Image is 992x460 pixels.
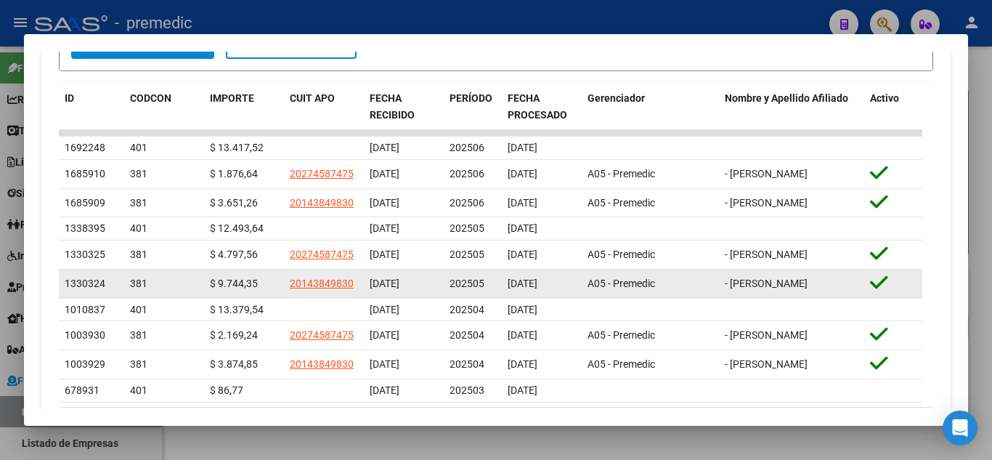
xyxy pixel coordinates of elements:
[725,197,808,209] span: - [PERSON_NAME]
[450,92,492,104] span: PERÍODO
[508,142,537,153] span: [DATE]
[370,249,399,260] span: [DATE]
[450,249,484,260] span: 202505
[59,83,124,131] datatable-header-cell: ID
[370,92,415,121] span: FECHA RECIBIDO
[204,83,284,131] datatable-header-cell: IMPORTE
[290,249,354,260] span: 20274587475
[364,83,444,131] datatable-header-cell: FECHA RECIBIDO
[588,197,655,209] span: A05 - Premedic
[210,329,258,341] span: $ 2.169,24
[508,168,537,179] span: [DATE]
[502,83,582,131] datatable-header-cell: FECHA PROCESADO
[290,278,354,289] span: 20143849830
[210,278,258,289] span: $ 9.744,35
[508,358,537,370] span: [DATE]
[370,278,399,289] span: [DATE]
[370,168,399,179] span: [DATE]
[370,329,399,341] span: [DATE]
[130,142,147,153] span: 401
[210,197,258,209] span: $ 3.651,26
[588,278,655,289] span: A05 - Premedic
[725,92,848,104] span: Nombre y Apellido Afiliado
[508,329,537,341] span: [DATE]
[65,304,105,315] span: 1010837
[588,92,645,104] span: Gerenciador
[450,168,484,179] span: 202506
[130,278,147,289] span: 381
[210,358,258,370] span: $ 3.874,85
[130,358,147,370] span: 381
[290,92,335,104] span: CUIT APO
[65,249,105,260] span: 1330325
[370,358,399,370] span: [DATE]
[370,222,399,234] span: [DATE]
[588,168,655,179] span: A05 - Premedic
[450,142,484,153] span: 202506
[130,168,147,179] span: 381
[582,83,719,131] datatable-header-cell: Gerenciador
[65,222,105,234] span: 1338395
[588,329,655,341] span: A05 - Premedic
[450,384,484,396] span: 202503
[290,329,354,341] span: 20274587475
[444,83,502,131] datatable-header-cell: PERÍODO
[130,304,147,315] span: 401
[450,329,484,341] span: 202504
[370,304,399,315] span: [DATE]
[370,384,399,396] span: [DATE]
[508,304,537,315] span: [DATE]
[65,329,105,341] span: 1003930
[370,142,399,153] span: [DATE]
[290,197,354,209] span: 20143849830
[65,278,105,289] span: 1330324
[450,358,484,370] span: 202504
[210,304,264,315] span: $ 13.379,54
[588,358,655,370] span: A05 - Premedic
[130,249,147,260] span: 381
[450,304,484,315] span: 202504
[725,249,808,260] span: - [PERSON_NAME]
[65,358,105,370] span: 1003929
[290,358,354,370] span: 20143849830
[943,411,977,445] div: Open Intercom Messenger
[725,168,808,179] span: - [PERSON_NAME]
[725,329,808,341] span: - [PERSON_NAME]
[65,168,105,179] span: 1685910
[588,249,655,260] span: A05 - Premedic
[210,142,264,153] span: $ 13.417,52
[864,83,922,131] datatable-header-cell: Activo
[284,83,364,131] datatable-header-cell: CUIT APO
[450,197,484,209] span: 202506
[65,92,74,104] span: ID
[65,197,105,209] span: 1685909
[130,329,147,341] span: 381
[508,197,537,209] span: [DATE]
[725,358,808,370] span: - [PERSON_NAME]
[130,384,147,396] span: 401
[210,168,258,179] span: $ 1.876,64
[508,278,537,289] span: [DATE]
[508,249,537,260] span: [DATE]
[210,384,243,396] span: $ 86,77
[210,249,258,260] span: $ 4.797,56
[130,92,171,104] span: CODCON
[290,168,354,179] span: 20274587475
[210,92,254,104] span: IMPORTE
[210,222,264,234] span: $ 12.493,64
[65,384,99,396] span: 678931
[725,278,808,289] span: - [PERSON_NAME]
[124,83,175,131] datatable-header-cell: CODCON
[870,92,899,104] span: Activo
[65,142,105,153] span: 1692248
[370,197,399,209] span: [DATE]
[508,92,567,121] span: FECHA PROCESADO
[450,222,484,234] span: 202505
[719,83,864,131] datatable-header-cell: Nombre y Apellido Afiliado
[450,278,484,289] span: 202505
[508,384,537,396] span: [DATE]
[130,222,147,234] span: 401
[130,197,147,209] span: 381
[508,222,537,234] span: [DATE]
